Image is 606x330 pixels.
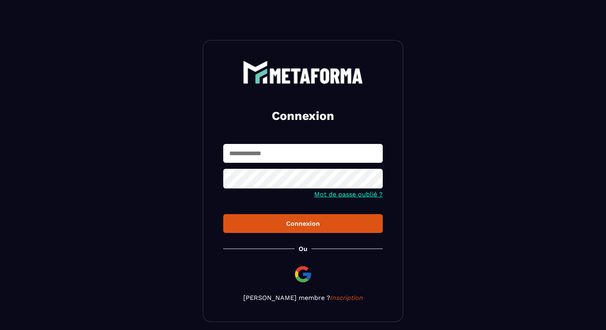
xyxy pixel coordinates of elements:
a: Inscription [330,294,363,302]
p: Ou [299,245,307,253]
h2: Connexion [233,108,373,124]
p: [PERSON_NAME] membre ? [223,294,383,302]
img: google [293,265,313,284]
img: logo [243,61,363,84]
button: Connexion [223,214,383,233]
a: logo [223,61,383,84]
a: Mot de passe oublié ? [314,190,383,198]
div: Connexion [230,220,376,227]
